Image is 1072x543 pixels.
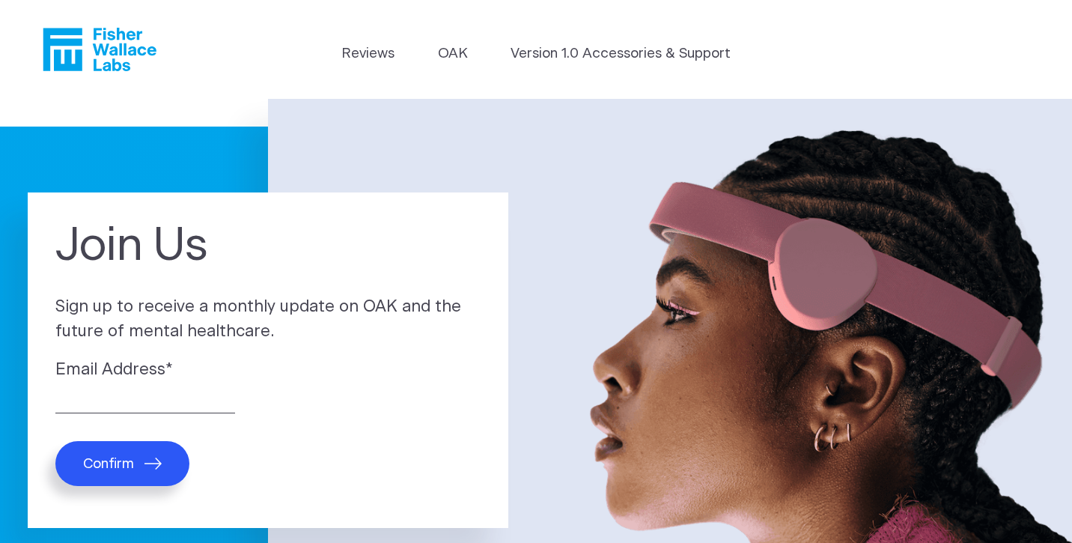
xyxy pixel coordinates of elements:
p: Sign up to receive a monthly update on OAK and the future of mental healthcare. [55,295,481,344]
a: Fisher Wallace [43,28,156,71]
button: Confirm [55,441,189,486]
a: Version 1.0 Accessories & Support [511,43,731,64]
a: Reviews [341,43,395,64]
a: OAK [438,43,468,64]
label: Email Address [55,358,481,383]
span: Confirm [83,455,134,473]
h1: Join Us [55,220,481,273]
